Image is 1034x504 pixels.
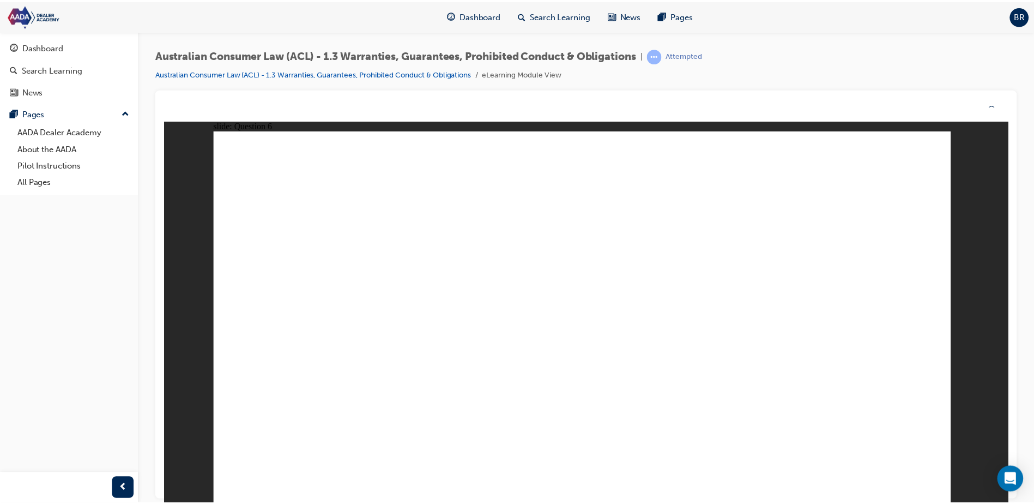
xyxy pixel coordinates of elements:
a: Australian Consumer Law (ACL) - 1.3 Warranties, Guarantees, Prohibited Conduct & Obligations [156,69,475,78]
a: news-iconNews [604,4,655,27]
span: search-icon [522,9,530,22]
span: BR [1022,9,1033,22]
div: Attempted [671,50,708,61]
span: Search Learning [534,9,595,22]
div: Dashboard [22,41,64,53]
span: guage-icon [451,9,459,22]
span: news-icon [10,87,18,97]
span: pages-icon [10,109,18,119]
li: eLearning Module View [486,68,566,80]
span: News [625,9,646,22]
span: search-icon [10,65,17,75]
span: | [645,49,648,62]
span: Australian Consumer Law (ACL) - 1.3 Warranties, Guarantees, Prohibited Conduct & Obligations [156,49,641,62]
span: Pages [676,9,698,22]
button: Pages [4,104,135,124]
a: AADA Dealer Academy [13,123,135,140]
a: About the AADA [13,140,135,157]
a: guage-iconDashboard [442,4,513,27]
span: learningRecordVerb_ATTEMPT-icon [652,48,667,63]
div: News [22,85,43,98]
a: News [4,81,135,101]
span: Dashboard [463,9,505,22]
div: Open Intercom Messenger [1005,467,1031,493]
span: news-icon [613,9,621,22]
div: Search Learning [22,63,83,76]
div: Pages [22,107,45,120]
span: guage-icon [10,43,18,52]
a: Search Learning [4,59,135,80]
a: Pilot Instructions [13,157,135,173]
span: pages-icon [663,9,672,22]
a: pages-iconPages [655,4,707,27]
span: prev-icon [120,482,128,496]
a: Dashboard [4,37,135,57]
button: DashboardSearch LearningNews [4,35,135,104]
a: search-iconSearch Learning [513,4,604,27]
a: All Pages [13,173,135,190]
span: up-icon [123,106,130,121]
img: Trak [5,3,131,28]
